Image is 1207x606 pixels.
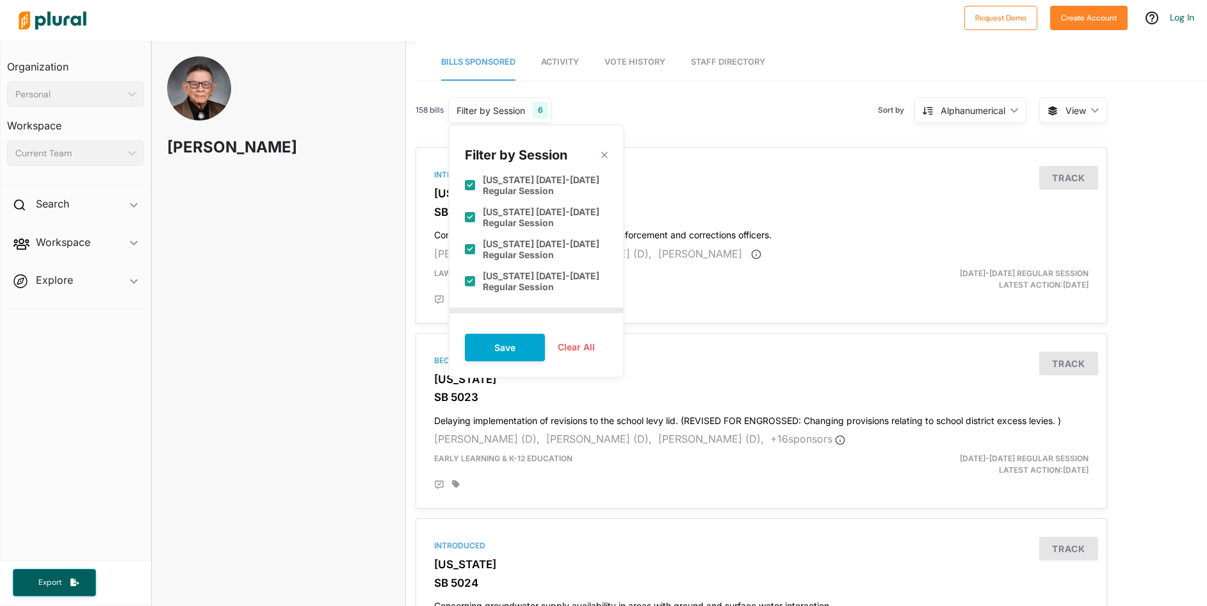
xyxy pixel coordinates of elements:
h2: Search [36,197,69,211]
a: Bills Sponsored [441,44,515,81]
div: Introduced [434,169,1089,181]
label: [US_STATE] [DATE]-[DATE] Regular Session [483,206,608,228]
div: Filter by Session [457,104,525,117]
h1: [PERSON_NAME] [167,128,300,167]
h3: Organization [7,48,144,76]
span: Export [29,577,70,588]
div: Became Law [434,355,1089,366]
h3: [US_STATE] [434,373,1089,386]
label: [US_STATE] [DATE]-[DATE] Regular Session [483,174,608,196]
span: [PERSON_NAME] (D), [434,247,540,260]
div: Latest Action: [DATE] [873,453,1098,476]
img: Headshot of John McCoy [167,56,231,142]
div: Add Position Statement [434,480,444,490]
span: + 16 sponsor s [770,432,845,445]
button: Save [465,334,545,361]
a: Log In [1170,12,1194,23]
a: Request Demo [964,10,1037,24]
button: Track [1039,166,1098,190]
h3: SB 5000 [434,206,1089,218]
div: 6 [533,102,548,119]
h3: [US_STATE] [434,187,1089,200]
button: Create Account [1050,6,1128,30]
label: [US_STATE] [DATE]-[DATE] Regular Session [483,238,608,260]
span: Vote History [604,57,665,67]
a: Activity [541,44,579,81]
h3: SB 5023 [434,391,1089,404]
span: Early Learning & K-12 Education [434,454,572,463]
button: Clear All [545,338,608,357]
span: [PERSON_NAME] (D), [546,247,652,260]
h4: Delaying implementation of revisions to the school levy lid. (REVISED FOR ENGROSSED: Changing pro... [434,409,1089,427]
span: [PERSON_NAME] [658,247,742,260]
span: Bills Sponsored [441,57,515,67]
div: Filter by Session [465,146,567,164]
label: [US_STATE] [DATE]-[DATE] Regular Session [483,270,608,292]
span: [PERSON_NAME] (D), [546,432,652,445]
h3: SB 5024 [434,577,1089,589]
a: Create Account [1050,10,1128,24]
button: Track [1039,537,1098,561]
span: 158 bills [416,104,444,116]
span: Activity [541,57,579,67]
h3: [US_STATE] [434,558,1089,571]
button: Request Demo [964,6,1037,30]
span: [PERSON_NAME] (D), [434,432,540,445]
a: Staff Directory [691,44,765,81]
div: Add Position Statement [434,295,444,305]
div: Personal [15,88,123,101]
span: [DATE]-[DATE] Regular Session [960,268,1089,278]
h4: Concerning the use of deadly force by law enforcement and corrections officers. [434,224,1089,241]
div: Introduced [434,540,1089,552]
span: Law & Justice [434,268,493,278]
div: Alphanumerical [941,104,1005,117]
span: [PERSON_NAME] (D), [658,432,764,445]
span: [DATE]-[DATE] Regular Session [960,454,1089,463]
span: View [1065,104,1086,117]
span: Sort by [878,104,914,116]
div: Latest Action: [DATE] [873,268,1098,291]
button: Export [13,569,96,596]
div: Current Team [15,147,123,160]
h3: Workspace [7,107,144,135]
div: Add tags [452,480,460,489]
a: Vote History [604,44,665,81]
button: Track [1039,352,1098,375]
